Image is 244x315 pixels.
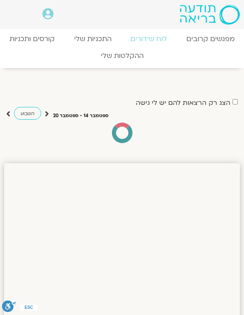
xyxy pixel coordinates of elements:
p: ספטמבר 14 - ספטמבר 20 [53,112,109,120]
span: השבוע [21,111,35,117]
label: הצג רק הרצאות להם יש לי גישה [136,99,230,107]
a: התכניות שלי [65,30,121,47]
a: לוח שידורים [121,30,177,47]
a: השבוע [14,107,41,120]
